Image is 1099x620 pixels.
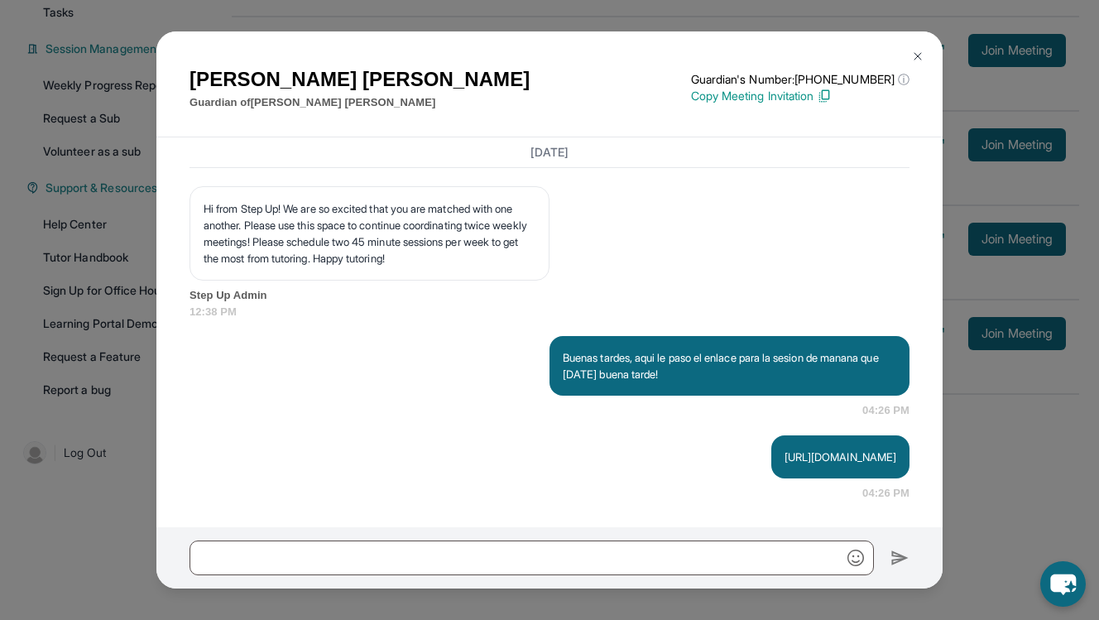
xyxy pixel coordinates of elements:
[890,548,909,568] img: Send icon
[190,65,530,94] h1: [PERSON_NAME] [PERSON_NAME]
[190,144,909,161] h3: [DATE]
[190,287,909,304] span: Step Up Admin
[817,89,832,103] img: Copy Icon
[862,402,909,419] span: 04:26 PM
[898,71,909,88] span: ⓘ
[190,94,530,111] p: Guardian of [PERSON_NAME] [PERSON_NAME]
[204,200,535,267] p: Hi from Step Up! We are so excited that you are matched with one another. Please use this space t...
[691,88,909,104] p: Copy Meeting Invitation
[190,304,909,320] span: 12:38 PM
[1040,561,1086,607] button: chat-button
[691,71,909,88] p: Guardian's Number: [PHONE_NUMBER]
[847,550,864,566] img: Emoji
[862,485,909,502] span: 04:26 PM
[785,449,896,465] p: [URL][DOMAIN_NAME]
[911,50,924,63] img: Close Icon
[563,349,896,382] p: Buenas tardes, aqui le paso el enlace para la sesion de manana que [DATE] buena tarde!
